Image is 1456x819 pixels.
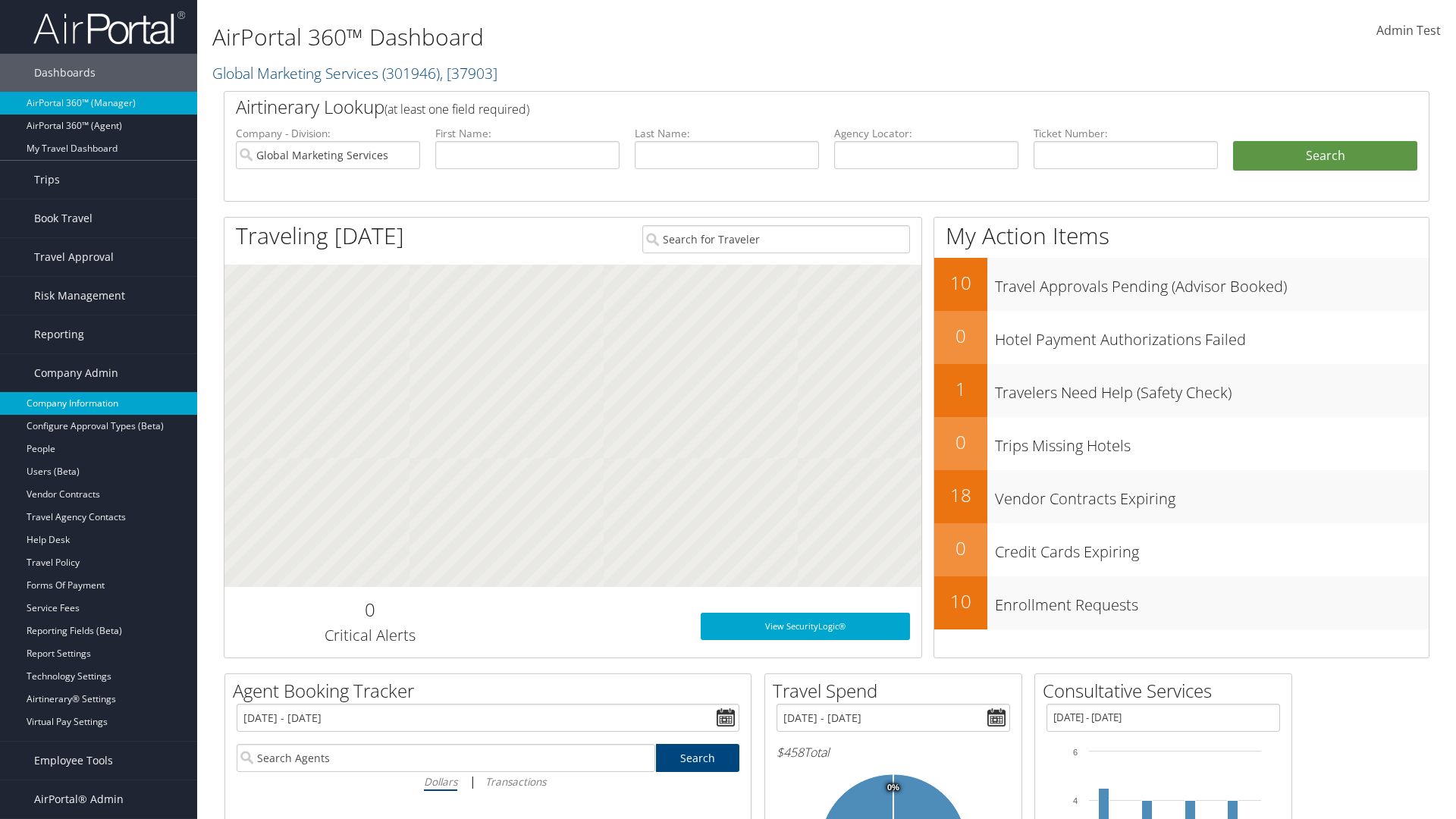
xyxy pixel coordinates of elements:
h3: Credit Cards Expiring [995,534,1429,563]
a: 0Hotel Payment Authorizations Failed [934,311,1429,364]
span: $458 [777,744,804,761]
a: Search [656,744,740,772]
h2: Agent Booking Tracker [233,678,751,704]
a: 1Travelers Need Help (Safety Check) [934,364,1429,417]
tspan: 0% [887,783,899,792]
label: Company - Division: [236,126,420,141]
h3: Enrollment Requests [995,587,1429,616]
div: | [237,772,739,791]
h3: Travelers Need Help (Safety Check) [995,375,1429,403]
h2: 0 [934,535,987,561]
h2: 0 [236,597,504,623]
h6: Total [777,744,1010,761]
span: Travel Approval [34,238,114,276]
a: Admin Test [1376,8,1441,55]
h2: 1 [934,376,987,402]
input: Search Agents [237,744,655,772]
h3: Hotel Payment Authorizations Failed [995,322,1429,350]
i: Transactions [485,774,546,789]
span: , [ 37903 ] [440,63,497,83]
h1: Traveling [DATE] [236,220,404,252]
span: Trips [34,161,60,199]
input: Search for Traveler [642,225,910,253]
h3: Vendor Contracts Expiring [995,481,1429,510]
span: Company Admin [34,354,118,392]
a: 10Travel Approvals Pending (Advisor Booked) [934,258,1429,311]
span: AirPortal® Admin [34,780,124,818]
a: View SecurityLogic® [701,613,910,640]
h1: My Action Items [934,220,1429,252]
h1: AirPortal 360™ Dashboard [212,21,1031,53]
label: First Name: [435,126,620,141]
button: Search [1233,141,1417,171]
h2: 10 [934,588,987,614]
tspan: 6 [1073,748,1078,757]
label: Ticket Number: [1034,126,1218,141]
span: ( 301946 ) [382,63,440,83]
h3: Trips Missing Hotels [995,428,1429,457]
img: airportal-logo.png [33,10,185,45]
a: 18Vendor Contracts Expiring [934,470,1429,523]
tspan: 4 [1073,796,1078,805]
h3: Critical Alerts [236,625,504,646]
span: Employee Tools [34,742,113,780]
span: Book Travel [34,199,93,237]
span: Reporting [34,315,84,353]
a: 10Enrollment Requests [934,576,1429,629]
span: Dashboards [34,54,96,92]
h3: Travel Approvals Pending (Advisor Booked) [995,268,1429,297]
label: Agency Locator: [834,126,1018,141]
h2: 10 [934,270,987,296]
h2: 0 [934,323,987,349]
h2: Consultative Services [1043,678,1291,704]
label: Last Name: [635,126,819,141]
a: Global Marketing Services [212,63,497,83]
span: (at least one field required) [384,101,529,118]
h2: 0 [934,429,987,455]
h2: 18 [934,482,987,508]
span: Admin Test [1376,22,1441,39]
a: 0Credit Cards Expiring [934,523,1429,576]
span: Risk Management [34,277,125,315]
h2: Travel Spend [773,678,1021,704]
i: Dollars [424,774,457,789]
h2: Airtinerary Lookup [236,94,1317,120]
a: 0Trips Missing Hotels [934,417,1429,470]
